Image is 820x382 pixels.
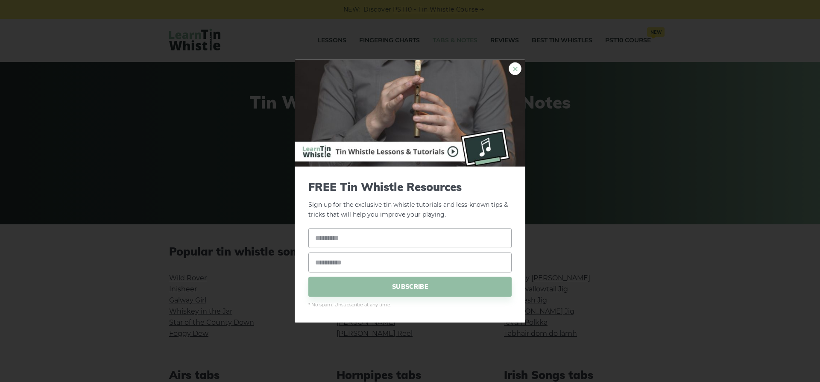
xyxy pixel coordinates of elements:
span: FREE Tin Whistle Resources [308,180,512,194]
p: Sign up for the exclusive tin whistle tutorials and less-known tips & tricks that will help you i... [308,180,512,220]
img: Tin Whistle Buying Guide Preview [295,60,525,167]
a: × [509,62,521,75]
span: * No spam. Unsubscribe at any time. [308,301,512,309]
span: SUBSCRIBE [308,276,512,297]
